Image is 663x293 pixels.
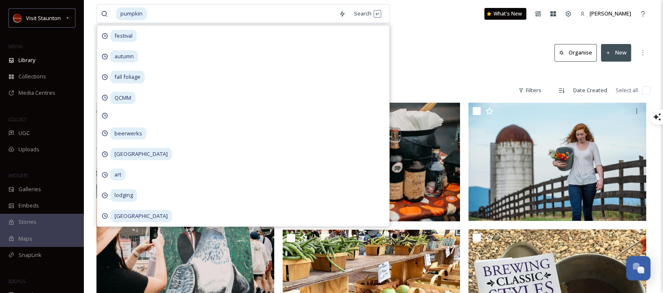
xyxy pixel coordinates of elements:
[110,169,125,181] span: art
[110,189,137,201] span: lodging
[601,44,631,61] button: New
[18,73,46,80] span: Collections
[18,56,35,64] span: Library
[18,129,30,137] span: UGC
[484,8,526,20] a: What's New
[26,14,61,22] span: Visit Staunton
[116,8,147,20] span: pumpkin
[626,256,650,280] button: Open Chat
[554,44,601,61] a: Organise
[18,235,32,243] span: Maps
[8,116,26,122] span: COLLECT
[8,278,25,284] span: SOCIALS
[8,43,23,49] span: MEDIA
[110,71,145,83] span: fall foliage
[18,202,39,210] span: Embeds
[18,89,55,97] span: Media Centres
[514,82,546,99] div: Filters
[18,251,42,259] span: SnapLink
[576,5,635,22] a: [PERSON_NAME]
[13,14,22,22] img: images.png
[96,86,113,94] span: 12 file s
[110,148,172,160] span: [GEOGRAPHIC_DATA]
[110,30,137,42] span: festival
[350,5,385,22] div: Search
[110,210,172,222] span: [GEOGRAPHIC_DATA]
[110,127,146,140] span: beerwerks
[110,92,135,104] span: QCMM
[616,86,638,94] span: Select all
[18,185,41,193] span: Galleries
[110,50,138,62] span: autumn
[18,218,36,226] span: Stories
[590,10,631,17] span: [PERSON_NAME]
[569,82,611,99] div: Date Created
[8,172,28,179] span: WIDGETS
[18,145,39,153] span: Uploads
[554,44,597,61] button: Organise
[468,103,646,221] img: Pebble Hall Wildflowers.jpg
